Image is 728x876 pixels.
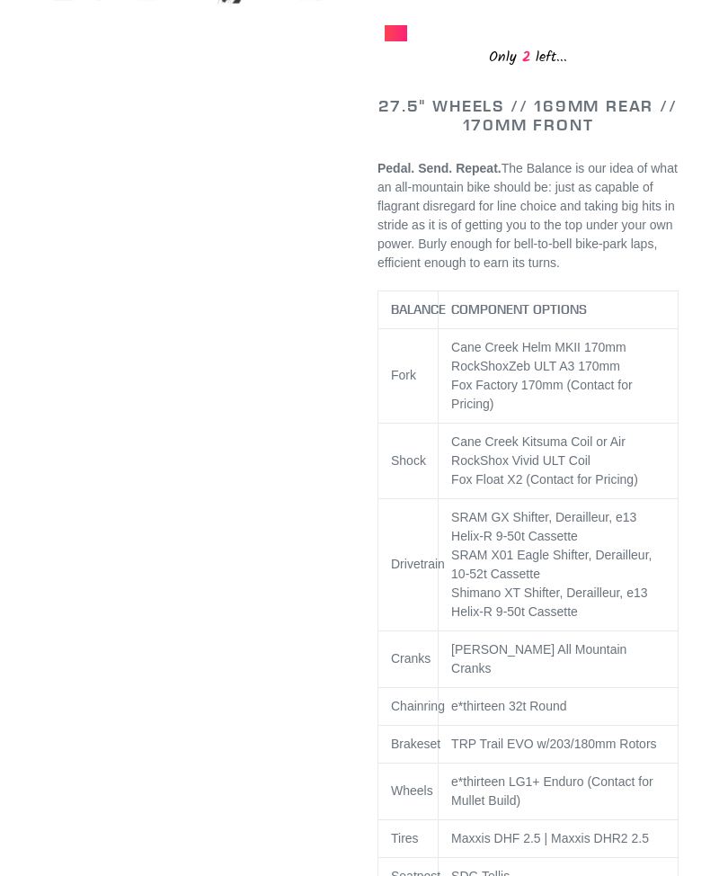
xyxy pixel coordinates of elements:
[439,725,679,763] td: TRP Trail EVO w/203/180mm Rotors
[378,630,439,687] td: Cranks
[451,340,626,354] span: Cane Creek Helm MKII 170mm
[378,763,439,819] td: Wheels
[378,819,439,857] td: Tires
[439,498,679,630] td: SRAM GX Shifter, Derailleur, e13 Helix-R 9-50t Cassette SRAM X01 Eagle Shifter, Derailleur, 10-52...
[517,46,536,68] span: 2
[378,423,439,498] td: Shock
[378,291,439,328] th: BALANCE
[439,328,679,423] td: RockShox mm Fox Factory 170mm (Contact for Pricing)
[439,630,679,687] td: [PERSON_NAME] All Mountain Cranks
[439,819,679,857] td: Maxxis DHF 2.5 | Maxxis DHR2 2.5
[378,498,439,630] td: Drivetrain
[377,159,679,273] p: The Balance is our idea of what an all-mountain bike should be: just as capable of flagrant disre...
[378,328,439,423] td: Fork
[377,96,679,135] h2: 27.5" WHEELS // 169MM REAR // 170MM FRONT
[509,359,599,373] span: Zeb ULT A3 170
[378,725,439,763] td: Brakeset
[385,41,672,69] div: Only left...
[439,291,679,328] th: COMPONENT OPTIONS
[439,763,679,819] td: e*thirteen LG1+ Enduro (Contact for Mullet Build)
[439,687,679,725] td: e*thirteen 32t Round
[377,161,502,175] b: Pedal. Send. Repeat.
[378,687,439,725] td: Chainring
[451,433,665,489] p: Cane Creek Kitsuma Coil or Air RockShox Vivid ULT Coil Fox Float X2 (Contact for Pricing)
